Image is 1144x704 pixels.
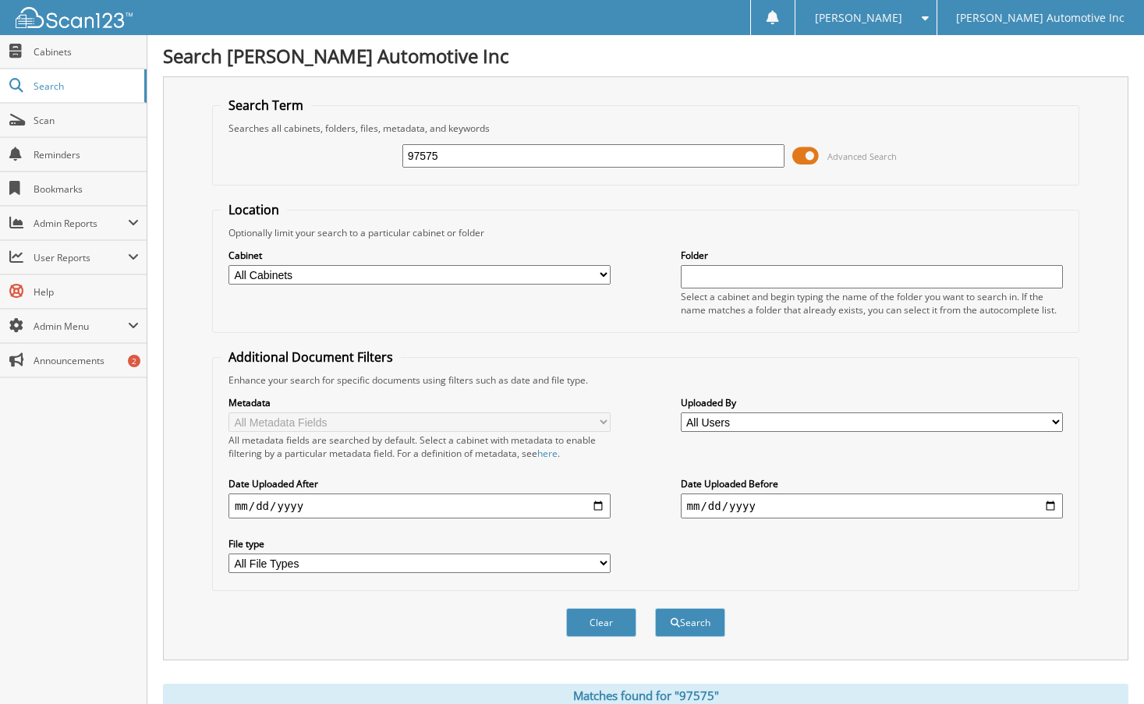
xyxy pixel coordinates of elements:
[34,114,139,127] span: Scan
[537,447,558,460] a: here
[221,373,1071,387] div: Enhance your search for specific documents using filters such as date and file type.
[34,285,139,299] span: Help
[228,537,611,550] label: File type
[163,43,1128,69] h1: Search [PERSON_NAME] Automotive Inc
[228,433,611,460] div: All metadata fields are searched by default. Select a cabinet with metadata to enable filtering b...
[34,251,128,264] span: User Reports
[221,348,401,366] legend: Additional Document Filters
[827,150,897,162] span: Advanced Search
[228,494,611,518] input: start
[228,396,611,409] label: Metadata
[221,201,287,218] legend: Location
[34,182,139,196] span: Bookmarks
[566,608,636,637] button: Clear
[1066,629,1144,704] iframe: Chat Widget
[655,608,725,637] button: Search
[16,7,133,28] img: scan123-logo-white.svg
[815,13,902,23] span: [PERSON_NAME]
[228,249,611,262] label: Cabinet
[956,13,1125,23] span: [PERSON_NAME] Automotive Inc
[681,290,1064,317] div: Select a cabinet and begin typing the name of the folder you want to search in. If the name match...
[128,355,140,367] div: 2
[221,97,311,114] legend: Search Term
[681,396,1064,409] label: Uploaded By
[681,249,1064,262] label: Folder
[228,477,611,490] label: Date Uploaded After
[681,477,1064,490] label: Date Uploaded Before
[34,320,128,333] span: Admin Menu
[34,354,139,367] span: Announcements
[221,122,1071,135] div: Searches all cabinets, folders, files, metadata, and keywords
[34,148,139,161] span: Reminders
[34,45,139,58] span: Cabinets
[34,217,128,230] span: Admin Reports
[221,226,1071,239] div: Optionally limit your search to a particular cabinet or folder
[681,494,1064,518] input: end
[34,80,136,93] span: Search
